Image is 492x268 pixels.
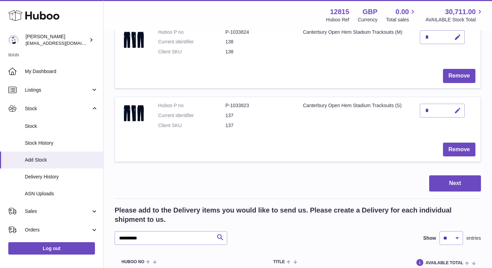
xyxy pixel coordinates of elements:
[25,227,91,233] span: Orders
[120,29,148,50] img: Canterbury Open Hem Stadium Tracksuits (M)
[26,40,102,46] span: [EMAIL_ADDRESS][DOMAIN_NAME]
[429,175,481,192] button: Next
[25,123,98,130] span: Stock
[445,7,476,17] span: 30,711.00
[363,7,377,17] strong: GBP
[225,49,293,55] dd: 138
[358,17,378,23] div: Currency
[386,17,417,23] span: Total sales
[25,208,91,215] span: Sales
[396,7,409,17] span: 0.00
[25,105,91,112] span: Stock
[225,112,293,119] dd: 137
[158,122,225,129] dt: Client SKU
[425,17,484,23] span: AVAILABLE Stock Total
[425,7,484,23] a: 30,711.00 AVAILABLE Stock Total
[158,49,225,55] dt: Client SKU
[330,7,349,17] strong: 12815
[225,102,293,109] dd: P-1033823
[25,157,98,163] span: Add Stock
[443,143,475,157] button: Remove
[466,235,481,241] span: entries
[386,7,417,23] a: 0.00 Total sales
[426,261,463,265] span: AVAILABLE Total
[25,68,98,75] span: My Dashboard
[298,97,415,137] td: Canterbury Open Hem Stadium Tracksuits (S)
[8,242,95,255] a: Log out
[158,112,225,119] dt: Current identifier
[25,174,98,180] span: Delivery History
[25,87,91,93] span: Listings
[115,206,481,224] h2: Please add to the Delivery items you would like to send us. Please create a Delivery for each ind...
[273,260,285,264] span: Title
[158,39,225,45] dt: Current identifier
[298,24,415,64] td: Canterbury Open Hem Stadium Tracksuits (M)
[122,260,144,264] span: Huboo no
[26,33,88,47] div: [PERSON_NAME]
[225,29,293,35] dd: P-1033824
[8,35,19,45] img: shophawksclub@gmail.com
[120,102,148,123] img: Canterbury Open Hem Stadium Tracksuits (S)
[25,140,98,146] span: Stock History
[25,190,98,197] span: ASN Uploads
[158,102,225,109] dt: Huboo P no
[225,39,293,45] dd: 138
[423,235,436,241] label: Show
[225,122,293,129] dd: 137
[326,17,349,23] div: Huboo Ref
[443,69,475,83] button: Remove
[158,29,225,35] dt: Huboo P no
